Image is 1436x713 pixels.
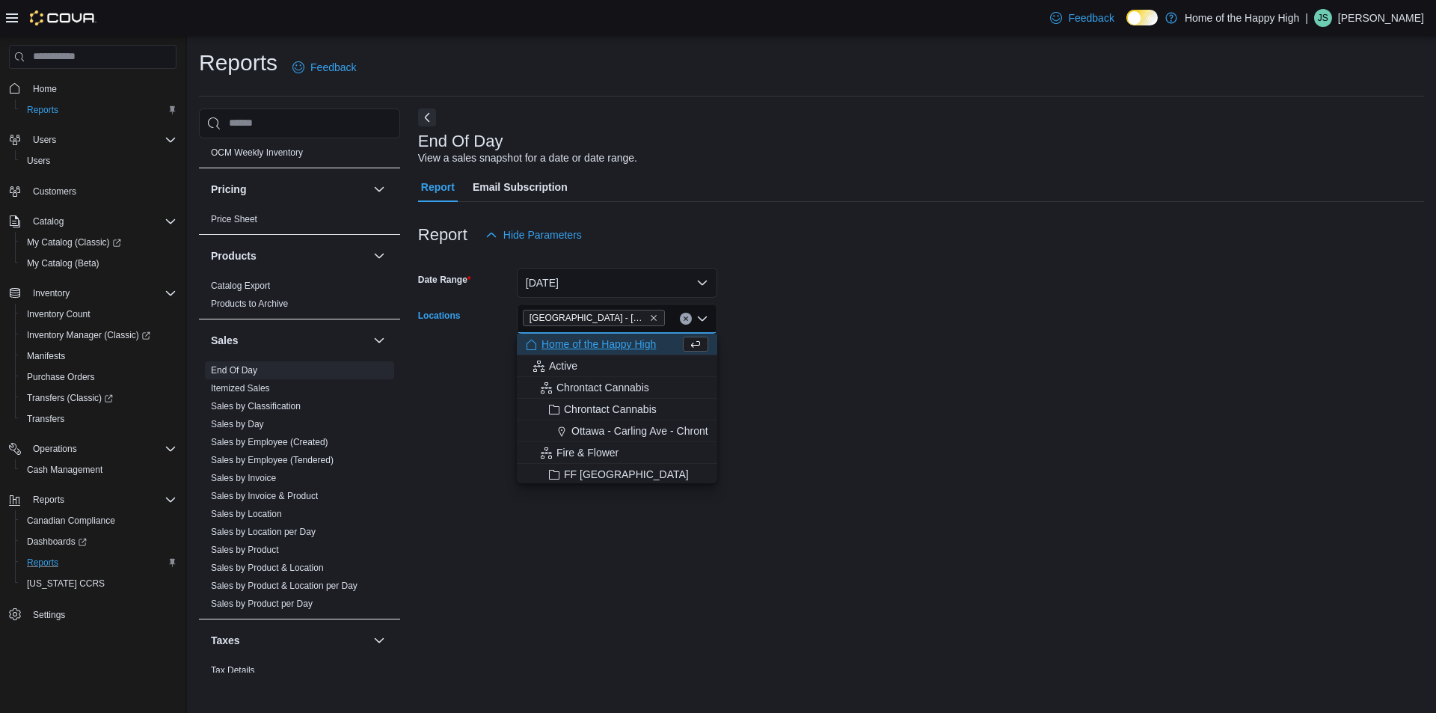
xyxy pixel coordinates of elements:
[211,436,328,448] span: Sales by Employee (Created)
[21,512,121,530] a: Canadian Compliance
[211,598,313,610] span: Sales by Product per Day
[3,438,182,459] button: Operations
[211,365,257,376] a: End Of Day
[1126,25,1127,26] span: Dark Mode
[211,633,240,648] h3: Taxes
[33,83,57,95] span: Home
[30,10,96,25] img: Cova
[211,419,264,429] a: Sales by Day
[27,515,115,527] span: Canadian Compliance
[15,253,182,274] button: My Catalog (Beta)
[211,248,367,263] button: Products
[211,562,324,574] span: Sales by Product & Location
[21,152,56,170] a: Users
[211,473,276,483] a: Sales by Invoice
[556,445,619,460] span: Fire & Flower
[211,401,301,411] a: Sales by Classification
[27,183,82,201] a: Customers
[211,563,324,573] a: Sales by Product & Location
[21,347,71,365] a: Manifests
[15,510,182,531] button: Canadian Compliance
[27,606,71,624] a: Settings
[211,418,264,430] span: Sales by Day
[199,361,400,619] div: Sales
[27,212,70,230] button: Catalog
[21,305,177,323] span: Inventory Count
[21,305,96,323] a: Inventory Count
[503,227,582,242] span: Hide Parameters
[33,134,56,146] span: Users
[1044,3,1120,33] a: Feedback
[211,299,288,309] a: Products to Archive
[15,367,182,388] button: Purchase Orders
[211,383,270,394] a: Itemized Sales
[211,581,358,591] a: Sales by Product & Location per Day
[27,80,63,98] a: Home
[27,131,177,149] span: Users
[21,152,177,170] span: Users
[27,182,177,201] span: Customers
[517,420,717,442] button: Ottawa - Carling Ave - Chrontact Cannabis
[21,575,111,593] a: [US_STATE] CCRS
[556,380,649,395] span: Chrontact Cannabis
[21,554,177,572] span: Reports
[1338,9,1424,27] p: [PERSON_NAME]
[211,182,246,197] h3: Pricing
[211,526,316,538] span: Sales by Location per Day
[27,578,105,590] span: [US_STATE] CCRS
[418,226,467,244] h3: Report
[27,257,99,269] span: My Catalog (Beta)
[21,389,119,407] a: Transfers (Classic)
[649,313,658,322] button: Remove Sherwood Park - Baseline Road - Fire & Flower from selection in this group
[418,108,436,126] button: Next
[21,461,177,479] span: Cash Management
[211,364,257,376] span: End Of Day
[199,661,400,703] div: Taxes
[571,423,769,438] span: Ottawa - Carling Ave - Chrontact Cannabis
[211,298,288,310] span: Products to Archive
[15,325,182,346] a: Inventory Manager (Classic)
[1305,9,1308,27] p: |
[15,100,182,120] button: Reports
[211,490,318,502] span: Sales by Invoice & Product
[21,101,64,119] a: Reports
[27,284,76,302] button: Inventory
[27,605,177,623] span: Settings
[21,533,177,551] span: Dashboards
[211,527,316,537] a: Sales by Location per Day
[21,347,177,365] span: Manifests
[3,78,182,100] button: Home
[27,440,177,458] span: Operations
[1185,9,1299,27] p: Home of the Happy High
[523,310,665,326] span: Sherwood Park - Baseline Road - Fire & Flower
[211,665,255,676] a: Tax Details
[21,254,105,272] a: My Catalog (Beta)
[286,52,362,82] a: Feedback
[517,464,717,486] button: FF [GEOGRAPHIC_DATA]
[15,573,182,594] button: [US_STATE] CCRS
[27,557,58,569] span: Reports
[1318,9,1328,27] span: JS
[211,472,276,484] span: Sales by Invoice
[15,232,182,253] a: My Catalog (Classic)
[680,313,692,325] button: Clear input
[541,337,656,352] span: Home of the Happy High
[33,186,76,198] span: Customers
[211,491,318,501] a: Sales by Invoice & Product
[15,459,182,480] button: Cash Management
[421,172,455,202] span: Report
[33,443,77,455] span: Operations
[27,131,62,149] button: Users
[27,79,177,98] span: Home
[3,129,182,150] button: Users
[211,281,270,291] a: Catalog Export
[27,491,177,509] span: Reports
[3,180,182,202] button: Customers
[199,277,400,319] div: Products
[549,358,577,373] span: Active
[21,326,177,344] span: Inventory Manager (Classic)
[1314,9,1332,27] div: Jack Sharp
[211,147,303,159] span: OCM Weekly Inventory
[27,350,65,362] span: Manifests
[211,454,334,466] span: Sales by Employee (Tendered)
